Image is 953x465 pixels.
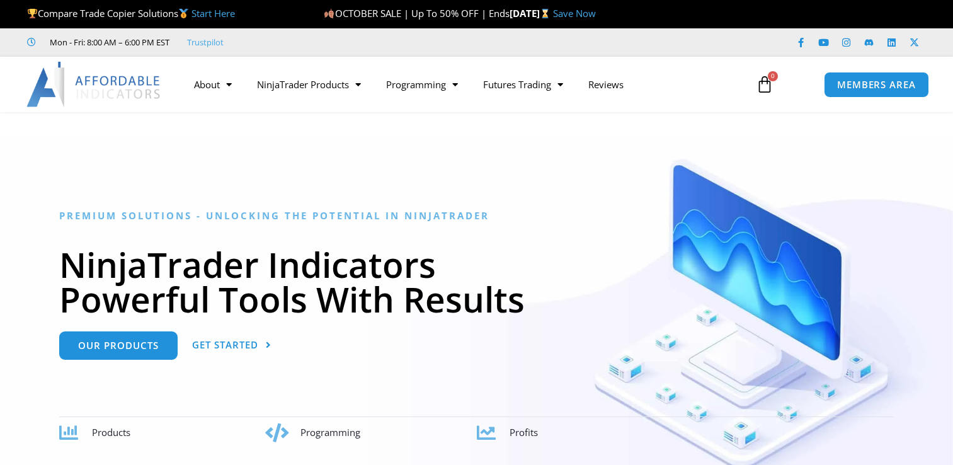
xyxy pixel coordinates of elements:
a: Reviews [576,70,636,99]
a: About [181,70,244,99]
a: Futures Trading [471,70,576,99]
span: Products [92,426,130,439]
span: MEMBERS AREA [837,80,916,89]
a: Trustpilot [187,35,224,50]
span: Our Products [78,341,159,350]
span: Mon - Fri: 8:00 AM – 6:00 PM EST [47,35,169,50]
strong: [DATE] [510,7,553,20]
a: 0 [737,66,792,103]
a: Save Now [553,7,596,20]
img: 🥇 [179,9,188,18]
a: Get Started [192,331,271,360]
h1: NinjaTrader Indicators Powerful Tools With Results [59,247,894,316]
a: Our Products [59,331,178,360]
span: OCTOBER SALE | Up To 50% OFF | Ends [324,7,509,20]
span: 0 [768,71,778,81]
a: Start Here [191,7,235,20]
span: Compare Trade Copier Solutions [27,7,235,20]
nav: Menu [181,70,744,99]
a: NinjaTrader Products [244,70,374,99]
span: Programming [300,426,360,439]
span: Profits [510,426,538,439]
span: Get Started [192,340,258,350]
img: 🏆 [28,9,37,18]
a: MEMBERS AREA [824,72,929,98]
img: ⌛ [540,9,550,18]
a: Programming [374,70,471,99]
img: LogoAI | Affordable Indicators – NinjaTrader [26,62,162,107]
img: 🍂 [324,9,334,18]
h6: Premium Solutions - Unlocking the Potential in NinjaTrader [59,210,894,222]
